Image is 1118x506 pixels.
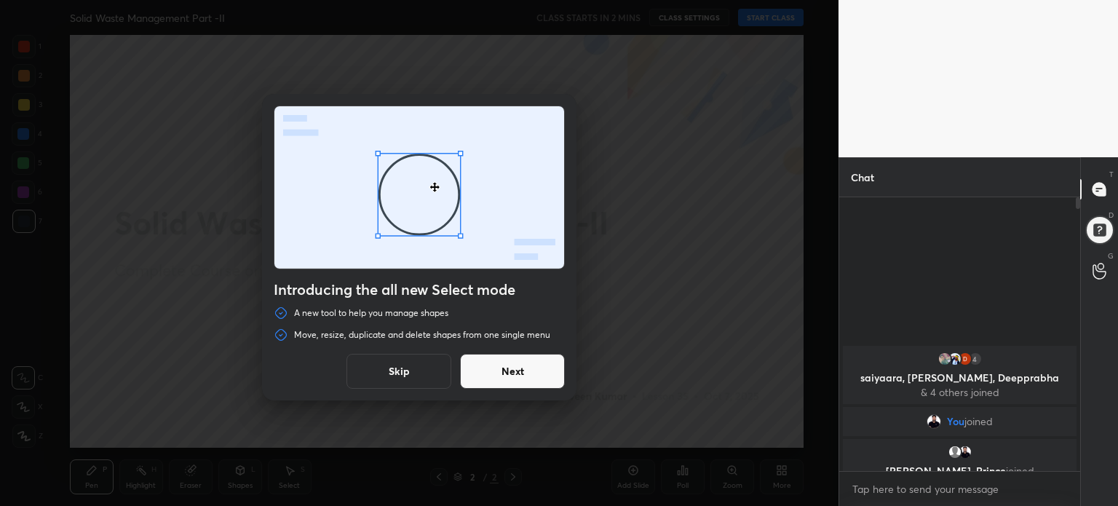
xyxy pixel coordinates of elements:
p: Chat [839,158,886,197]
span: joined [964,416,993,427]
span: joined [1006,464,1034,478]
p: T [1109,169,1114,180]
button: Next [460,354,565,389]
p: saiyaara, [PERSON_NAME], Deepprabha [852,372,1068,384]
p: & 4 others joined [852,387,1068,398]
div: grid [839,343,1080,471]
span: You [947,416,964,427]
p: [PERSON_NAME], Prince [852,465,1068,477]
div: 4 [968,352,983,366]
h4: Introducing the all new Select mode [274,281,565,299]
p: G [1108,250,1114,261]
img: d58f76cd00a64faea5a345cb3a881824.jpg [927,414,941,429]
img: e54ef09fadef4b7ebad5b1189fc9059b.jpg [948,352,962,366]
img: bb2874e5ecbc4537beab556569058bd9.jpg [958,352,972,366]
img: default.png [948,445,962,459]
p: Move, resize, duplicate and delete shapes from one single menu [294,329,550,341]
img: 6d7800d0444a4b94a59275cba0dd1fea.jpg [937,352,952,366]
p: D [1109,210,1114,221]
p: A new tool to help you manage shapes [294,307,448,319]
button: Skip [346,354,451,389]
div: animation [274,106,564,272]
img: b72a7fecae984d88b85860ef2f2760fa.jpg [958,445,972,459]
